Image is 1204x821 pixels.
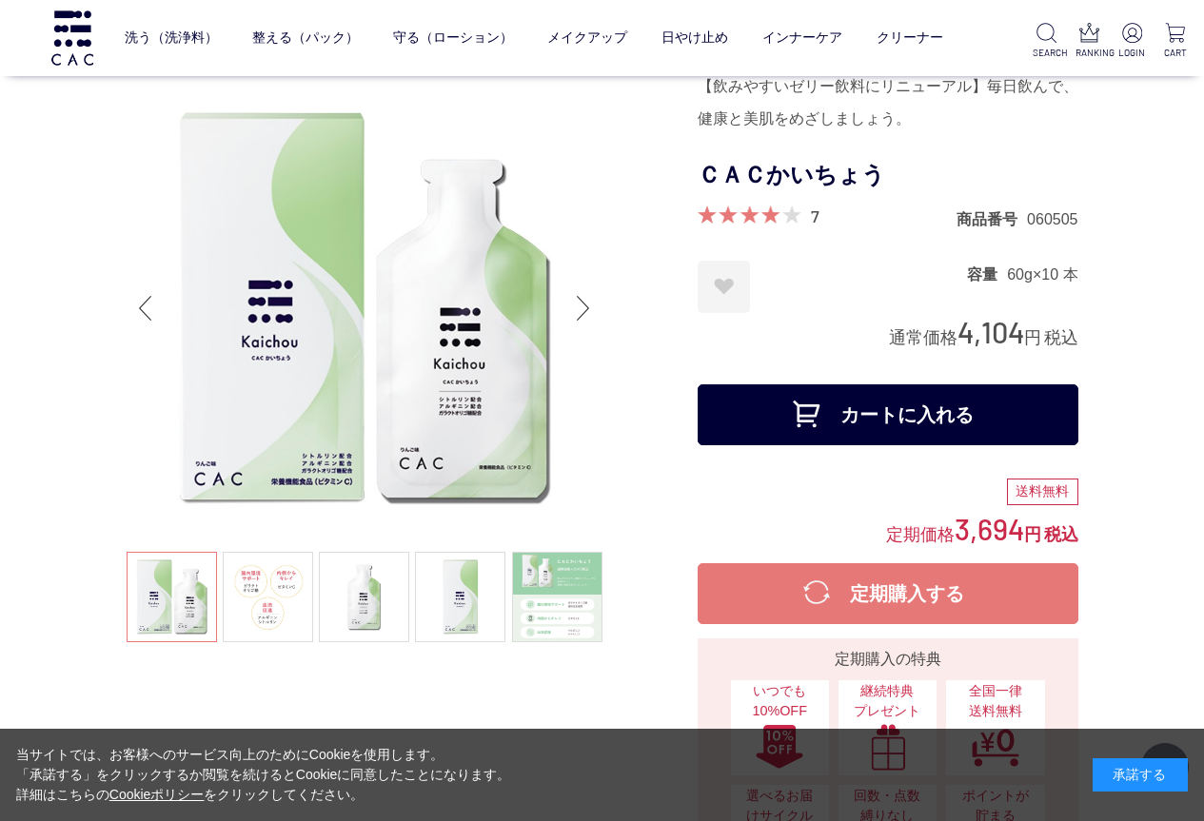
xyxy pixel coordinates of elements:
span: いつでも10%OFF [740,681,819,722]
button: 定期購入する [698,563,1078,624]
span: 継続特典 プレゼント [848,681,927,722]
a: RANKING [1076,23,1103,60]
span: 税込 [1044,328,1078,347]
a: Cookieポリシー [109,787,205,802]
img: ＣＡＣかいちょう [127,70,602,546]
div: 承諾する [1093,758,1188,792]
span: 3,694 [955,511,1024,546]
a: お気に入りに登録する [698,261,750,313]
div: 定期購入の特典 [705,648,1071,671]
p: SEARCH [1033,46,1060,60]
dt: 商品番号 [957,209,1027,229]
a: 日やけ止め [661,14,728,62]
p: CART [1161,46,1189,60]
div: Next slide [564,270,602,346]
a: 整える（パック） [252,14,359,62]
span: 円 [1024,525,1041,544]
img: logo [49,10,96,65]
div: 送料無料 [1007,479,1078,505]
span: 定期価格 [886,523,955,544]
p: LOGIN [1118,46,1146,60]
div: 【飲みやすいゼリー飲料にリニューアル】毎日飲んで、健康と美肌をめざしましょう。 [698,70,1078,135]
img: いつでも10%OFF [755,723,804,771]
a: 守る（ローション） [393,14,513,62]
div: Previous slide [127,270,165,346]
a: 7 [811,205,819,226]
span: 通常価格 [889,328,957,347]
dd: 60g×10 本 [1007,264,1077,284]
span: 全国一律 送料無料 [956,681,1035,722]
dd: 060505 [1027,209,1077,229]
img: 全国一律送料無料 [971,723,1020,771]
a: SEARCH [1033,23,1060,60]
img: 継続特典プレゼント [863,723,913,771]
a: LOGIN [1118,23,1146,60]
dt: 容量 [967,264,1007,284]
a: クリーナー [877,14,943,62]
h1: ＣＡＣかいちょう [698,154,1078,197]
span: 税込 [1044,525,1078,544]
div: 当サイトでは、お客様へのサービス向上のためにCookieを使用します。 「承諾する」をクリックするか閲覧を続けるとCookieに同意したことになります。 詳細はこちらの をクリックしてください。 [16,745,511,805]
a: メイクアップ [547,14,627,62]
p: RANKING [1076,46,1103,60]
span: 4,104 [957,314,1024,349]
span: 円 [1024,328,1041,347]
a: 洗う（洗浄料） [125,14,218,62]
button: カートに入れる [698,384,1078,445]
a: CART [1161,23,1189,60]
a: インナーケア [762,14,842,62]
